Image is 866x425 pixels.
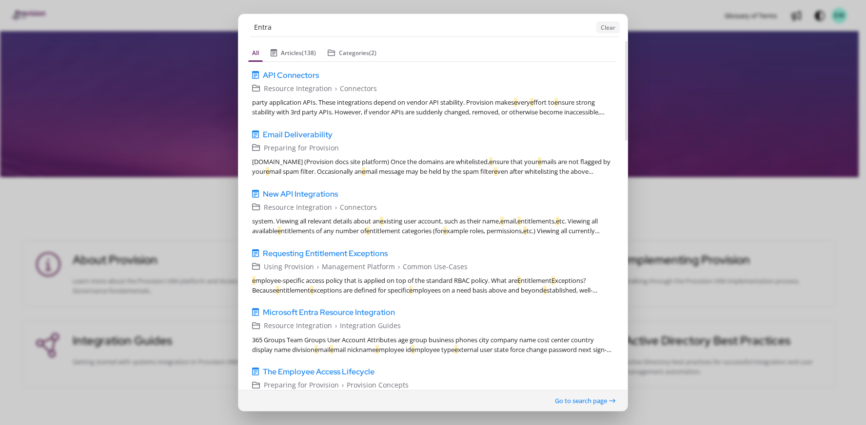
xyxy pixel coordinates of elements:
[263,366,374,378] span: The Employee Access Lifecycle
[530,98,533,107] em: e
[264,261,314,272] span: Using Provision
[411,345,414,354] em: e
[266,167,269,176] em: e
[347,380,409,390] span: Provision Concepts
[277,226,281,235] em: e
[340,83,377,93] span: Connectors
[263,247,388,259] span: Requesting Entitlement Exceptions
[248,303,615,358] a: Microsoft Entra Resource IntegrationResource Integration›Integration Guides365 Groups Team Groups...
[543,286,547,295] em: e
[443,226,447,235] em: e
[248,184,615,240] a: New API IntegrationsResource Integration›Connectorssystem. Viewing all relevant details about ane...
[340,202,377,212] span: Connectors
[263,188,338,200] span: New API Integrations
[596,21,620,33] button: Clear
[556,217,559,225] em: e
[264,380,339,390] span: Preparing for Provision
[248,243,615,299] a: Requesting Entitlement ExceptionsUsing Provision›Management Platform›Common Use-Casesemployee-spe...
[252,97,611,117] div: party application APIs. These integrations depend on vendor API stability. Provision makes very f...
[538,157,541,166] em: e
[517,276,521,285] em: E
[252,335,611,354] div: 365 Groups Team Groups User Account Attributes age group business phones city company name cost c...
[252,276,256,285] em: e
[403,261,468,272] span: Common Use-Cases
[494,167,497,176] em: e
[369,49,376,57] span: (2)
[340,320,401,331] span: Integration Guides
[317,261,319,272] span: ›
[335,320,337,331] span: ›
[454,345,458,354] em: e
[248,65,615,121] a: API ConnectorsResource Integration›Connectorsparty application APIs. These integrations depend on...
[335,202,337,212] span: ›
[264,83,332,93] span: Resource Integration
[252,157,611,176] div: [DOMAIN_NAME] (Provision docs site platform) Once the domains are whitelisted, nsure that your ma...
[380,217,383,225] em: e
[517,217,521,225] em: e
[409,286,413,295] em: e
[267,45,320,62] button: Articles
[252,276,611,295] div: mployee-specific access policy that is applied on top of the standard RBAC policy. What are ntitl...
[330,345,334,354] em: e
[375,345,379,354] em: e
[514,98,517,107] em: e
[248,125,615,180] a: Email DeliverabilityPreparing for Provision[DOMAIN_NAME] (Provision docs site platform) Once the ...
[362,167,365,176] em: e
[335,83,337,93] span: ›
[398,261,400,272] span: ›
[263,129,333,140] span: Email Deliverability
[263,69,319,81] span: API Connectors
[315,345,318,354] em: e
[322,261,395,272] span: Management Platform
[523,226,527,235] em: e
[248,362,615,418] a: The Employee Access LifecyclePreparing for Provision›Provision Conceptswill be programmatically d...
[264,142,339,153] span: Preparing for Provision
[252,216,611,236] div: system. Viewing all relevant details about an xisting user account, such as their name, mail, nti...
[489,157,492,166] em: e
[302,49,316,57] span: (138)
[264,202,332,212] span: Resource Integration
[248,45,263,62] button: All
[276,286,279,295] em: e
[366,226,370,235] em: e
[500,217,504,225] em: e
[554,98,558,107] em: e
[551,276,555,285] em: E
[342,380,344,390] span: ›
[263,307,395,318] span: Microsoft Entra Resource Integration
[324,45,380,62] button: Categories
[310,286,314,295] em: e
[264,320,332,331] span: Resource Integration
[554,395,616,406] button: Go to search page
[250,18,592,37] input: Enter Keywords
